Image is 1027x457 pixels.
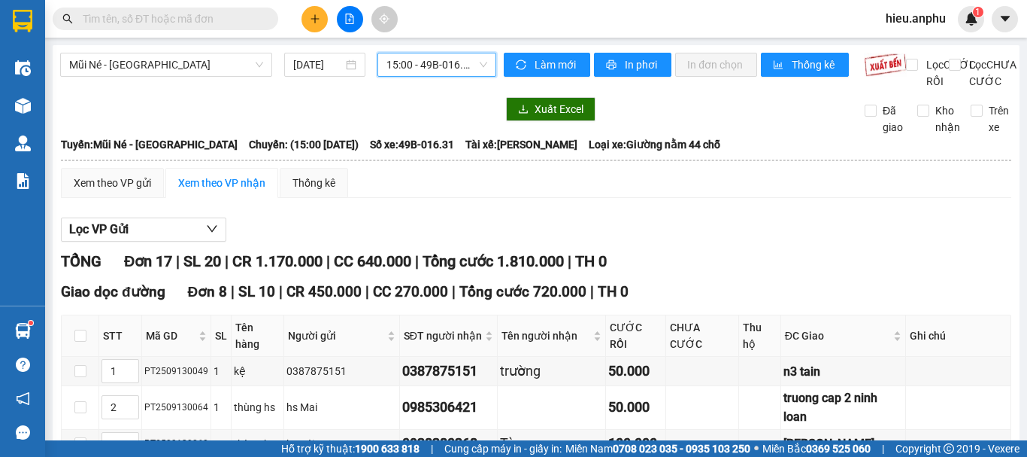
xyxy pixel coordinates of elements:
[62,14,73,24] span: search
[882,440,884,457] span: |
[806,443,871,455] strong: 0369 525 060
[188,283,228,300] span: Đơn 8
[15,136,31,151] img: warehouse-icon
[15,60,31,76] img: warehouse-icon
[13,10,32,32] img: logo-vxr
[206,223,218,235] span: down
[15,323,31,339] img: warehouse-icon
[415,252,419,270] span: |
[286,283,362,300] span: CR 450.000
[504,53,590,77] button: syncLàm mới
[608,361,663,382] div: 50.000
[400,386,498,429] td: 0985306421
[29,321,33,325] sup: 1
[608,433,663,454] div: 100.000
[61,139,238,151] b: Tuyến: Mũi Né - [GEOGRAPHIC_DATA]
[386,53,487,76] span: 15:00 - 49B-016.31
[929,102,966,136] span: Kho nhận
[874,9,958,28] span: hieu.anphu
[214,436,229,452] div: 1
[535,101,583,117] span: Xuất Excel
[500,361,603,382] div: trường
[286,436,397,452] div: hs gái
[288,328,384,344] span: Người gửi
[864,53,907,77] img: 9k=
[232,252,323,270] span: CR 1.170.000
[575,252,607,270] span: TH 0
[69,220,129,239] span: Lọc VP Gửi
[975,7,980,17] span: 1
[365,283,369,300] span: |
[613,443,750,455] strong: 0708 023 035 - 0935 103 250
[176,252,180,270] span: |
[762,440,871,457] span: Miền Bắc
[402,397,495,418] div: 0985306421
[754,446,759,452] span: ⚪️
[281,440,420,457] span: Hỗ trợ kỹ thuật:
[234,399,281,416] div: thùng hs
[983,102,1015,136] span: Trên xe
[589,136,720,153] span: Loại xe: Giường nằm 44 chỗ
[402,361,495,382] div: 0387875151
[142,386,211,429] td: PT2509130064
[877,102,909,136] span: Đã giao
[973,7,983,17] sup: 1
[326,252,330,270] span: |
[501,328,590,344] span: Tên người nhận
[675,53,757,77] button: In đơn chọn
[608,397,663,418] div: 50.000
[598,283,629,300] span: TH 0
[998,12,1012,26] span: caret-down
[249,136,359,153] span: Chuyến: (15:00 [DATE])
[404,328,482,344] span: SĐT người nhận
[144,364,208,379] div: PT2509130049
[16,391,30,406] span: notification
[178,175,265,191] div: Xem theo VP nhận
[535,56,578,73] span: Làm mới
[773,59,786,72] span: bar-chart
[144,401,208,415] div: PT2509130064
[944,443,954,454] span: copyright
[739,315,781,357] th: Thu hộ
[344,14,355,24] span: file-add
[373,283,448,300] span: CC 270.000
[16,425,30,440] span: message
[792,56,837,73] span: Thống kê
[498,357,606,386] td: trường
[506,97,595,121] button: downloadXuất Excel
[286,399,397,416] div: hs Mai
[783,362,904,381] div: n3 tain
[146,328,195,344] span: Mã GD
[337,6,363,32] button: file-add
[83,11,260,27] input: Tìm tên, số ĐT hoặc mã đơn
[74,175,151,191] div: Xem theo VP gửi
[183,252,221,270] span: SL 20
[444,440,562,457] span: Cung cấp máy in - giấy in:
[965,12,978,26] img: icon-new-feature
[293,56,343,73] input: 13/09/2025
[400,357,498,386] td: 0387875151
[785,328,891,344] span: ĐC Giao
[606,315,666,357] th: CƯỚC RỒI
[15,173,31,189] img: solution-icon
[238,283,275,300] span: SL 10
[379,14,389,24] span: aim
[355,443,420,455] strong: 1900 633 818
[16,358,30,372] span: question-circle
[234,436,281,452] div: thùng hs
[992,6,1018,32] button: caret-down
[286,363,397,379] div: 0387875151
[431,440,433,457] span: |
[783,434,904,453] div: [PERSON_NAME]
[423,252,564,270] span: Tổng cước 1.810.000
[99,315,142,357] th: STT
[231,283,235,300] span: |
[465,136,577,153] span: Tài xế: [PERSON_NAME]
[920,56,978,90] span: Lọc CƯỚC RỒI
[211,315,232,357] th: SL
[606,59,619,72] span: printer
[402,433,495,454] div: 0938380368
[963,56,1019,90] span: Lọc CHƯA CƯỚC
[124,252,172,270] span: Đơn 17
[61,252,101,270] span: TỔNG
